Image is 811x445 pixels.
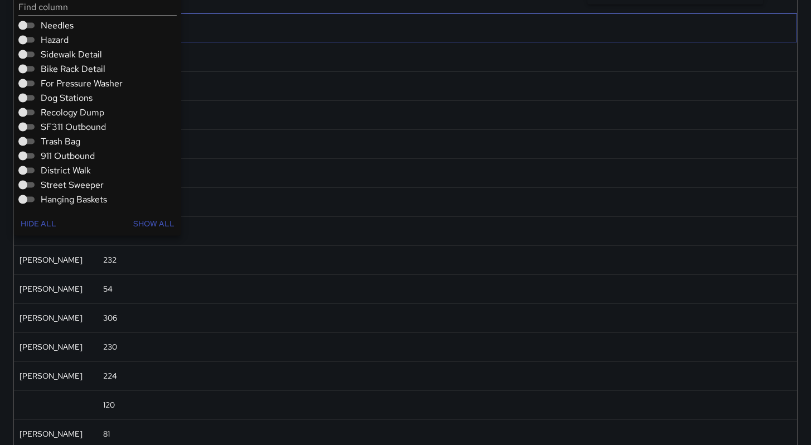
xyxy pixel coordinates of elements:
span: Recology Dump [41,106,104,119]
span: For Pressure Washer [41,77,123,90]
div: 224 [103,370,117,381]
div: 306 [103,312,117,323]
div: Bryan Alexander [20,283,82,294]
div: Gordon Rowe [20,254,82,265]
div: Davis Jones [20,341,82,352]
span: District Walk [41,164,91,177]
span: SF311 Outbound [41,120,106,134]
div: 54 [103,283,113,294]
div: 81 [103,428,110,439]
span: Hazard [41,33,69,47]
span: Needles [41,19,74,32]
div: 120 [103,399,115,410]
div: Joe Bankhead [20,370,82,381]
span: Dog Stations [41,91,93,105]
div: Damariye Lewis [20,428,82,439]
button: Hide all [16,213,61,234]
span: Bike Rack Detail [41,62,105,76]
span: Trash Bag [41,135,80,148]
div: Woodrow Blake [20,312,82,323]
div: 230 [103,341,117,352]
span: 911 Outbound [41,149,95,163]
span: Sidewalk Detail [41,48,102,61]
span: Hanging Baskets [41,193,107,206]
span: Street Sweeper [41,178,104,192]
div: 232 [103,254,116,265]
button: Show all [129,213,179,234]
